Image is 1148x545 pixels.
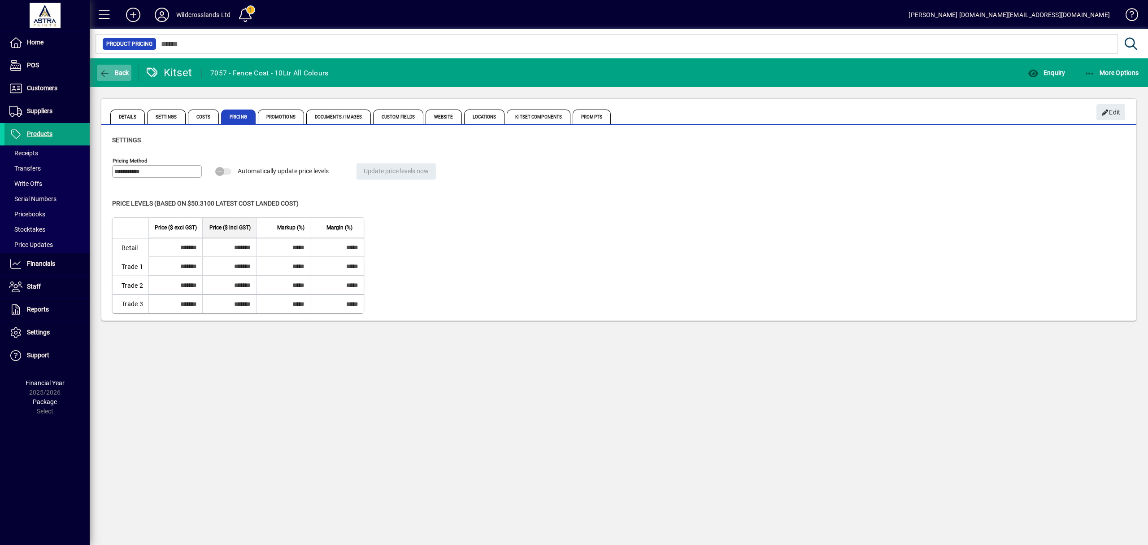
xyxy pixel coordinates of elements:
[155,223,197,233] span: Price ($ excl GST)
[4,276,90,298] a: Staff
[258,110,304,124] span: Promotions
[1026,65,1067,81] button: Enquiry
[1101,105,1121,120] span: Edit
[90,65,139,81] app-page-header-button: Back
[147,110,186,124] span: Settings
[209,223,251,233] span: Price ($ incl GST)
[113,158,148,164] mat-label: Pricing method
[238,167,329,175] span: Automatically update price levels
[9,226,45,233] span: Stocktakes
[113,276,148,294] td: Trade 2
[113,238,148,257] td: Retail
[27,84,57,92] span: Customers
[326,223,352,233] span: Margin (%)
[110,110,145,124] span: Details
[1119,2,1137,31] a: Knowledge Base
[1082,65,1141,81] button: More Options
[27,329,50,336] span: Settings
[148,7,176,23] button: Profile
[4,207,90,222] a: Pricebooks
[426,110,462,124] span: Website
[4,344,90,367] a: Support
[188,110,219,124] span: Costs
[4,191,90,207] a: Serial Numbers
[27,306,49,313] span: Reports
[4,31,90,54] a: Home
[27,130,52,137] span: Products
[1096,104,1125,120] button: Edit
[27,352,49,359] span: Support
[99,69,129,76] span: Back
[9,149,38,157] span: Receipts
[176,8,230,22] div: Wildcrosslands Ltd
[4,176,90,191] a: Write Offs
[4,100,90,123] a: Suppliers
[464,110,505,124] span: Locations
[106,40,152,48] span: Product Pricing
[4,54,90,77] a: POS
[364,164,429,179] span: Update price levels now
[9,165,41,172] span: Transfers
[573,110,611,124] span: Prompts
[27,260,55,267] span: Financials
[9,211,45,218] span: Pricebooks
[221,110,256,124] span: Pricing
[26,379,65,387] span: Financial Year
[357,163,436,180] button: Update price levels now
[27,283,41,290] span: Staff
[97,65,131,81] button: Back
[27,62,39,69] span: POS
[4,253,90,275] a: Financials
[4,77,90,100] a: Customers
[4,321,90,344] a: Settings
[27,107,52,114] span: Suppliers
[4,299,90,321] a: Reports
[33,398,57,405] span: Package
[4,161,90,176] a: Transfers
[9,180,42,187] span: Write Offs
[277,223,304,233] span: Markup (%)
[507,110,570,124] span: Kitset Components
[9,195,57,202] span: Serial Numbers
[4,237,90,252] a: Price Updates
[1028,69,1065,76] span: Enquiry
[119,7,148,23] button: Add
[4,222,90,237] a: Stocktakes
[113,257,148,276] td: Trade 1
[1084,69,1139,76] span: More Options
[27,39,43,46] span: Home
[112,136,141,144] span: Settings
[373,110,423,124] span: Custom Fields
[112,200,299,207] span: Price levels (based on $50.3100 Latest cost landed cost)
[4,145,90,161] a: Receipts
[210,66,328,80] div: 7057 - Fence Coat - 10Ltr All Colours
[9,241,53,248] span: Price Updates
[909,8,1110,22] div: [PERSON_NAME] [DOMAIN_NAME][EMAIL_ADDRESS][DOMAIN_NAME]
[146,66,192,80] div: Kitset
[113,294,148,313] td: Trade 3
[306,110,371,124] span: Documents / Images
